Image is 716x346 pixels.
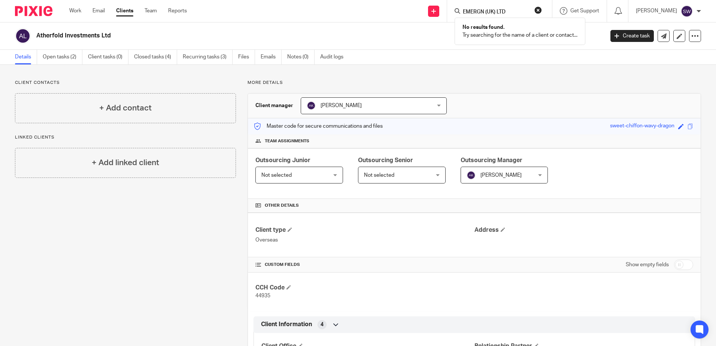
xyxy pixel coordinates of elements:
a: Create task [610,30,654,42]
h4: Address [474,226,693,234]
h4: + Add linked client [92,157,159,169]
a: Closed tasks (4) [134,50,177,64]
a: Email [92,7,105,15]
h4: CCH Code [255,284,474,292]
p: Master code for secure communications and files [254,122,383,130]
h3: Client manager [255,102,293,109]
span: Client Information [261,321,312,328]
a: Recurring tasks (3) [183,50,233,64]
span: Outsourcing Junior [255,157,310,163]
a: Work [69,7,81,15]
a: Audit logs [320,50,349,64]
label: Show empty fields [626,261,669,268]
div: sweet-chiffon-wavy-dragon [610,122,674,131]
input: Search [462,9,530,16]
span: [PERSON_NAME] [480,173,522,178]
h4: + Add contact [99,102,152,114]
a: Details [15,50,37,64]
span: Get Support [570,8,599,13]
span: Team assignments [265,138,309,144]
span: Not selected [261,173,292,178]
a: Files [238,50,255,64]
a: Team [145,7,157,15]
span: [PERSON_NAME] [321,103,362,108]
span: 4 [321,321,324,328]
h4: CUSTOM FIELDS [255,262,474,268]
a: Open tasks (2) [43,50,82,64]
p: [PERSON_NAME] [636,7,677,15]
img: svg%3E [467,171,476,180]
a: Reports [168,7,187,15]
span: Outsourcing Senior [358,157,413,163]
span: 44935 [255,293,270,298]
button: Clear [534,6,542,14]
h2: Atherfold Investments Ltd [36,32,486,40]
a: Clients [116,7,133,15]
span: Not selected [364,173,394,178]
a: Notes (0) [287,50,315,64]
img: Pixie [15,6,52,16]
a: Client tasks (0) [88,50,128,64]
span: Other details [265,203,299,209]
p: Client contacts [15,80,236,86]
span: Outsourcing Manager [461,157,522,163]
h4: Client type [255,226,474,234]
img: svg%3E [307,101,316,110]
a: Emails [261,50,282,64]
p: More details [248,80,701,86]
p: Overseas [255,236,474,244]
p: Linked clients [15,134,236,140]
img: svg%3E [681,5,693,17]
img: svg%3E [15,28,31,44]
